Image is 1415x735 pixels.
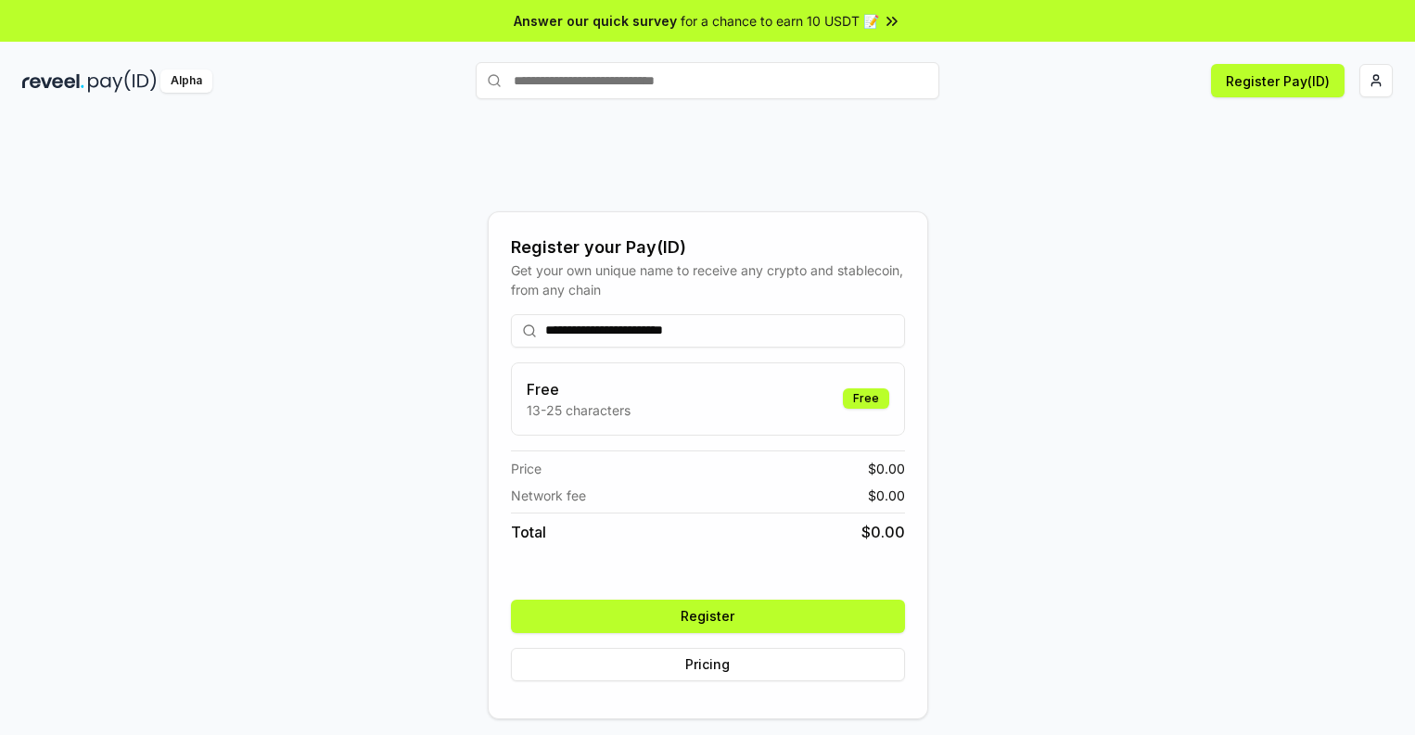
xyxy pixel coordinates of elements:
[527,400,631,420] p: 13-25 characters
[1211,64,1345,97] button: Register Pay(ID)
[868,486,905,505] span: $ 0.00
[22,70,84,93] img: reveel_dark
[681,11,879,31] span: for a chance to earn 10 USDT 📝
[514,11,677,31] span: Answer our quick survey
[861,521,905,543] span: $ 0.00
[511,521,546,543] span: Total
[868,459,905,478] span: $ 0.00
[88,70,157,93] img: pay_id
[843,388,889,409] div: Free
[511,459,542,478] span: Price
[511,600,905,633] button: Register
[511,486,586,505] span: Network fee
[511,234,905,260] div: Register your Pay(ID)
[160,70,212,93] div: Alpha
[511,260,905,299] div: Get your own unique name to receive any crypto and stablecoin, from any chain
[527,378,631,400] h3: Free
[511,648,905,681] button: Pricing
